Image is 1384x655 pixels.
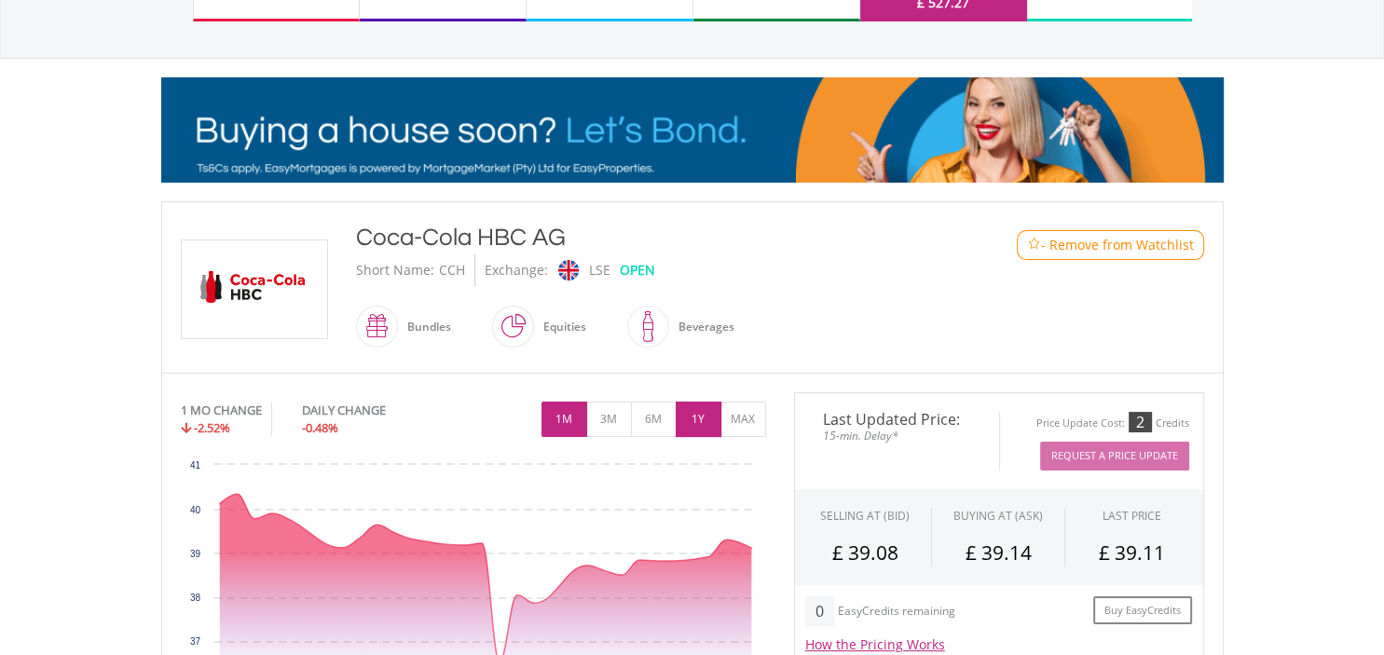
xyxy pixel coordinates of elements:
div: Credits [1156,416,1189,430]
img: EasyMortage Promotion Banner [161,77,1224,183]
img: Watchlist [1027,238,1041,252]
div: OPEN [620,254,655,286]
div: Bundles [398,305,451,349]
div: Exchange: [485,254,548,286]
button: Watchlist - Remove from Watchlist [1017,230,1204,260]
text: 38 [190,593,201,603]
div: Equities [534,305,586,349]
button: 3M [586,402,632,437]
a: Buy EasyCredits [1093,596,1192,625]
text: 37 [190,636,201,647]
img: lse.png [557,260,578,280]
div: 1 MO CHANGE [181,402,262,419]
div: CCH [439,254,465,286]
div: LSE [589,254,610,286]
span: - Remove from Watchlist [1041,236,1194,254]
button: 1M [541,402,587,437]
span: 15-min. Delay* [809,427,985,444]
div: LAST PRICE [1103,508,1161,524]
div: Price Update Cost: [1036,416,1125,430]
div: Beverages [669,305,734,349]
span: -0.48% [302,419,338,436]
div: 2 [1129,412,1152,432]
button: Request A Price Update [1040,442,1189,471]
text: 40 [190,505,201,515]
span: Last Updated Price: [809,412,985,427]
div: Short Name: [356,254,434,286]
div: DAILY CHANGE [302,402,448,419]
span: -2.52% [194,419,230,436]
div: 0 [805,596,834,626]
span: £ 39.08 [832,539,898,566]
span: BUYING AT (ASK) [953,508,1043,524]
div: Coca-Cola HBC AG [356,221,941,254]
button: 6M [631,402,677,437]
button: MAX [720,402,766,437]
text: 39 [190,549,201,559]
div: EasyCredits remaining [838,605,955,621]
span: £ 39.14 [965,539,1031,566]
img: EQU.GBP.CCH.png [185,240,324,338]
text: 41 [190,460,201,471]
div: SELLING AT (BID) [820,508,910,524]
a: How the Pricing Works [805,635,945,653]
button: 1Y [676,402,721,437]
span: £ 39.11 [1099,539,1165,566]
